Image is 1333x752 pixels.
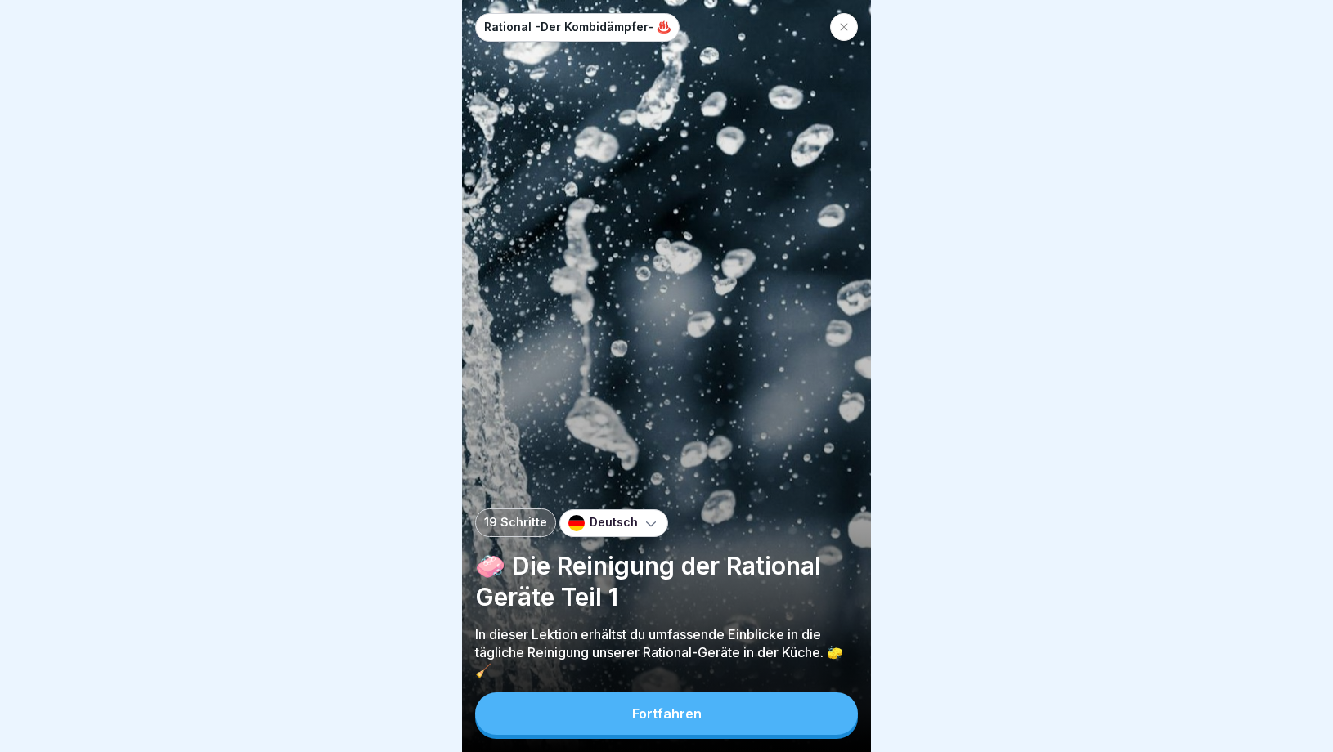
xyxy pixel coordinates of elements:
[484,516,547,530] p: 19 Schritte
[475,692,858,735] button: Fortfahren
[475,550,858,612] p: 🧼 Die Reinigung der Rational Geräte Teil 1
[475,625,858,679] p: In dieser Lektion erhältst du umfassende Einblicke in die tägliche Reinigung unserer Rational-Ger...
[568,515,585,531] img: de.svg
[590,516,638,530] p: Deutsch
[484,20,671,34] p: Rational -Der Kombidämpfer- ♨️
[632,706,702,721] div: Fortfahren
